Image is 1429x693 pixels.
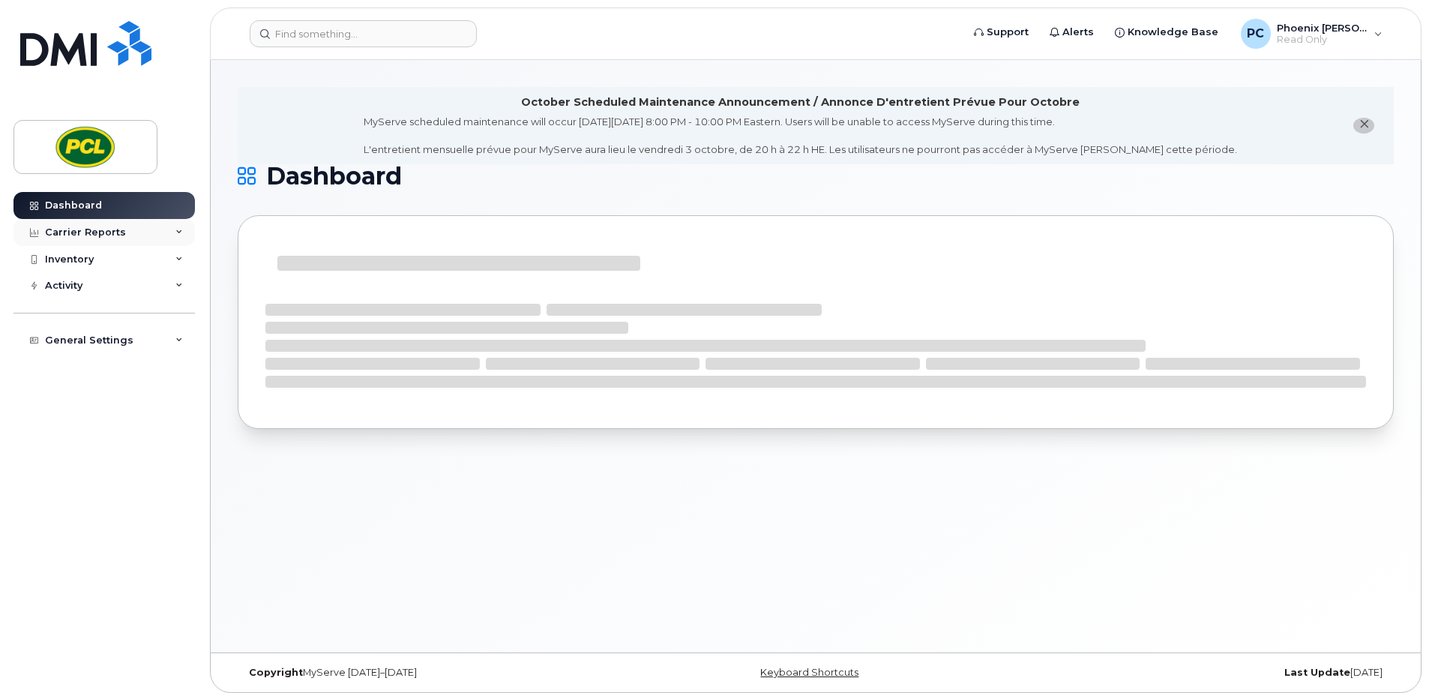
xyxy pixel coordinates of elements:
[521,94,1080,110] div: October Scheduled Maintenance Announcement / Annonce D'entretient Prévue Pour Octobre
[1284,667,1350,678] strong: Last Update
[760,667,858,678] a: Keyboard Shortcuts
[249,667,303,678] strong: Copyright
[1353,118,1374,133] button: close notification
[266,165,402,187] span: Dashboard
[238,667,623,679] div: MyServe [DATE]–[DATE]
[1008,667,1394,679] div: [DATE]
[364,115,1237,157] div: MyServe scheduled maintenance will occur [DATE][DATE] 8:00 PM - 10:00 PM Eastern. Users will be u...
